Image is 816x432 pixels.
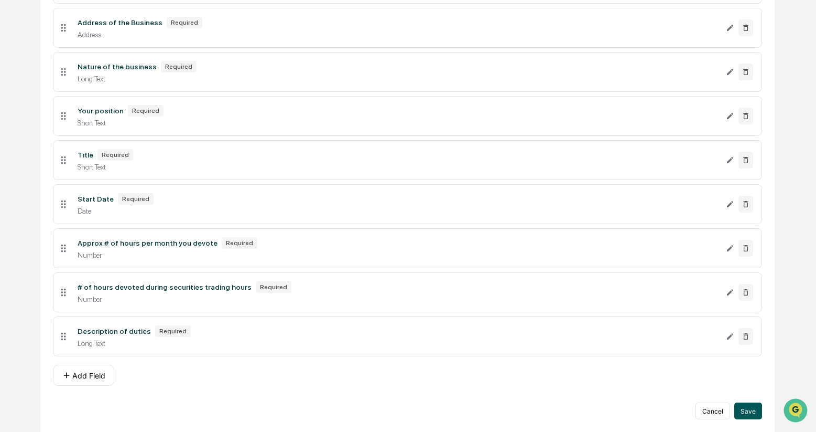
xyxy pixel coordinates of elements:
div: Number [78,251,717,259]
a: 🖐️Preclearance [6,210,72,229]
button: Edit Description of duties field [726,328,734,345]
button: Edit Nature of the business field [726,64,734,80]
a: Powered byPylon [74,260,127,268]
img: 8933085812038_c878075ebb4cc5468115_72.jpg [22,80,41,99]
button: Edit # of hours devoted during securities trading hours field [726,284,734,301]
img: 1746055101610-c473b297-6a78-478c-a979-82029cc54cd1 [10,80,29,99]
div: 🗄️ [76,216,84,224]
button: Edit Approx # of hours per month you devote field [726,240,734,257]
div: Required [167,17,202,28]
div: Address of the Business [78,18,162,27]
div: Title [78,151,93,159]
div: Number [78,295,717,303]
span: • [87,171,91,180]
div: Long Text [78,75,717,83]
div: 🖐️ [10,216,19,224]
p: How can we help? [10,22,191,39]
div: Description of duties [78,327,151,335]
div: We're available if you need us! [47,91,144,99]
div: Start new chat [47,80,172,91]
button: Edit Your position field [726,108,734,124]
div: Short Text [78,163,717,171]
span: Preclearance [21,215,68,225]
img: 1746055101610-c473b297-6a78-478c-a979-82029cc54cd1 [21,143,29,152]
span: • [87,143,91,151]
span: [PERSON_NAME] [32,171,85,180]
div: Date [78,207,717,215]
a: 🔎Data Lookup [6,230,70,249]
div: Required [118,193,154,205]
span: [DATE] [93,143,114,151]
button: Cancel [695,403,730,419]
button: Add Field [53,365,114,386]
div: Required [128,105,164,117]
img: Jack Rasmussen [10,133,27,150]
div: Required [161,61,197,72]
div: Required [222,237,257,249]
div: Past conversations [10,117,70,125]
div: Your position [78,107,124,115]
div: Short Text [78,119,717,127]
button: Save [734,403,762,419]
button: Start new chat [178,83,191,96]
div: 🔎 [10,236,19,244]
div: Approx # of hours per month you devote [78,239,217,247]
span: [PERSON_NAME] [32,143,85,151]
a: 🗄️Attestations [72,210,134,229]
button: Edit Address of the Business field [726,19,734,36]
button: Edit Title field [726,152,734,168]
span: Pylon [104,260,127,268]
span: Data Lookup [21,235,66,245]
div: Start Date [78,195,114,203]
button: Edit Start Date field [726,196,734,213]
div: Address [78,30,717,39]
div: Required [256,281,291,293]
span: [DATE] [93,171,114,180]
iframe: Open customer support [782,397,811,426]
div: Required [155,325,191,337]
span: Attestations [86,215,130,225]
button: See all [162,114,191,127]
div: Long Text [78,339,717,347]
div: Nature of the business [78,62,157,71]
div: # of hours devoted during securities trading hours [78,283,252,291]
div: Required [97,149,133,161]
img: Steven Moralez [10,161,27,178]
